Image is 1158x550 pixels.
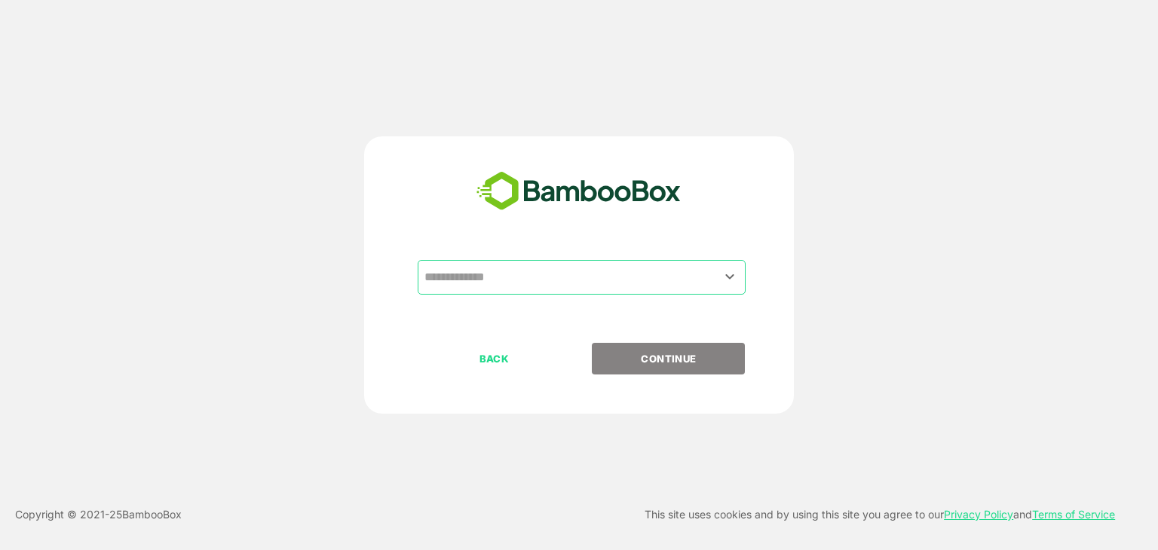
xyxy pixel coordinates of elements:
button: BACK [418,343,571,374]
p: Copyright © 2021- 25 BambooBox [15,506,182,524]
p: BACK [419,350,570,367]
a: Privacy Policy [944,508,1013,521]
button: CONTINUE [592,343,745,374]
a: Terms of Service [1032,508,1115,521]
p: This site uses cookies and by using this site you agree to our and [645,506,1115,524]
p: CONTINUE [593,350,744,367]
button: Open [720,267,740,287]
img: bamboobox [468,167,689,216]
